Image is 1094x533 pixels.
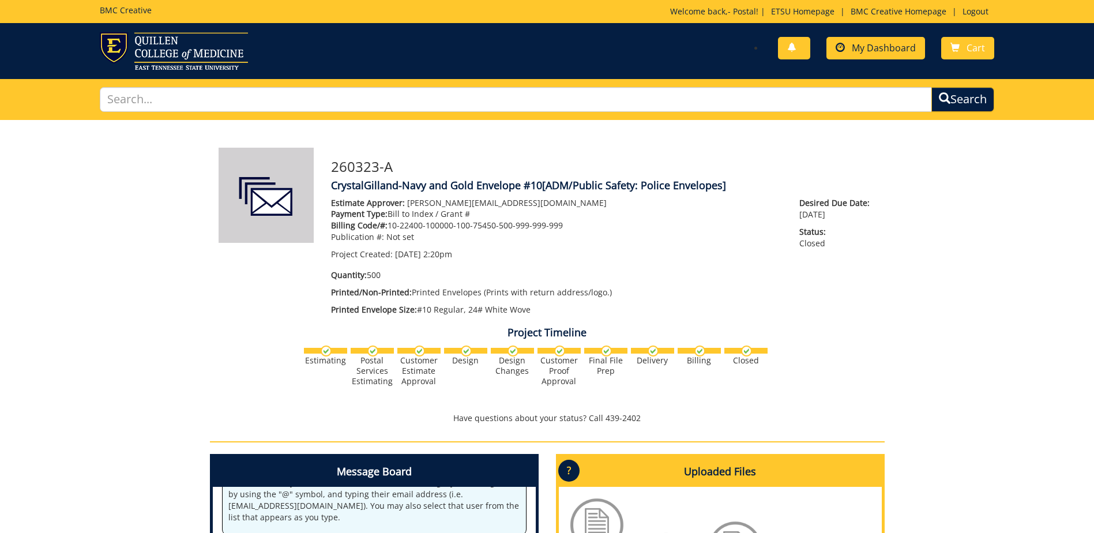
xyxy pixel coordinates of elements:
img: checkmark [461,346,472,356]
a: My Dashboard [826,37,925,59]
p: [DATE] [799,197,875,220]
img: checkmark [367,346,378,356]
img: checkmark [554,346,565,356]
p: Have questions about your status? Call 439-2402 [210,412,885,424]
img: ETSU logo [100,32,248,70]
span: Project Created: [331,249,393,260]
h3: 260323-A [331,159,876,174]
span: [DATE] 2:20pm [395,249,452,260]
span: Billing Code/#: [331,220,388,231]
p: Printed Envelopes (Prints with return address/logo.) [331,287,783,298]
p: ? [558,460,580,482]
h4: Uploaded Files [559,457,882,487]
img: checkmark [321,346,332,356]
p: #10 Regular, 24# White Wove [331,304,783,316]
span: Desired Due Date: [799,197,875,209]
div: Design [444,355,487,366]
span: Publication #: [331,231,384,242]
div: Final File Prep [584,355,627,376]
span: Quantity: [331,269,367,280]
div: Closed [724,355,768,366]
button: Search [931,87,994,112]
a: Logout [957,6,994,17]
h4: Project Timeline [210,327,885,339]
h5: BMC Creative [100,6,152,14]
span: Payment Type: [331,208,388,219]
img: checkmark [648,346,659,356]
span: Cart [967,42,985,54]
h4: Message Board [213,457,536,487]
a: - Postal [728,6,756,17]
p: 10-22400-100000-100-75450-500-999-999-999 [331,220,783,231]
div: Billing [678,355,721,366]
span: [ADM/Public Safety: Police Envelopes] [542,178,726,192]
a: Cart [941,37,994,59]
a: ETSU Homepage [765,6,840,17]
img: checkmark [601,346,612,356]
img: checkmark [414,346,425,356]
div: Postal Services Estimating [351,355,394,386]
p: Welcome to the Project Messenger. All messages will appear to all stakeholders. If you want to al... [228,466,520,523]
img: Product featured image [219,148,314,243]
p: Closed [799,226,875,249]
p: [PERSON_NAME][EMAIL_ADDRESS][DOMAIN_NAME] [331,197,783,209]
p: Welcome back, ! | | | [670,6,994,17]
p: Bill to Index / Grant # [331,208,783,220]
p: 500 [331,269,783,281]
img: checkmark [741,346,752,356]
div: Estimating [304,355,347,366]
a: BMC Creative Homepage [845,6,952,17]
span: My Dashboard [852,42,916,54]
span: Status: [799,226,875,238]
span: Not set [386,231,414,242]
span: Printed Envelope Size: [331,304,417,315]
div: Design Changes [491,355,534,376]
span: Printed/Non-Printed: [331,287,412,298]
div: Customer Estimate Approval [397,355,441,386]
input: Search... [100,87,932,112]
div: Delivery [631,355,674,366]
img: checkmark [507,346,518,356]
div: Customer Proof Approval [537,355,581,386]
img: checkmark [694,346,705,356]
h4: CrystalGilland-Navy and Gold Envelope #10 [331,180,876,192]
span: Estimate Approver: [331,197,405,208]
